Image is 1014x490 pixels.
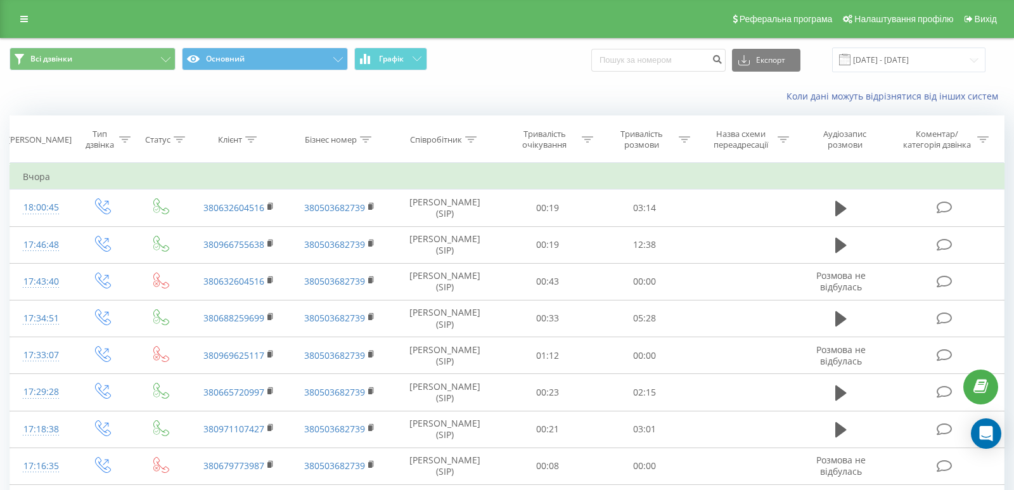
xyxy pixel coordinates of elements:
[23,454,60,479] div: 17:16:35
[591,49,726,72] input: Пошук за номером
[203,275,264,287] a: 380632604516
[596,263,693,300] td: 00:00
[596,411,693,448] td: 03:01
[499,374,596,411] td: 00:23
[390,226,499,263] td: [PERSON_NAME] (SIP)
[30,54,72,64] span: Всі дзвінки
[816,269,866,293] span: Розмова не відбулась
[304,312,365,324] a: 380503682739
[596,190,693,226] td: 03:14
[499,300,596,337] td: 00:33
[23,380,60,404] div: 17:29:28
[499,337,596,374] td: 01:12
[854,14,953,24] span: Налаштування профілю
[304,349,365,361] a: 380503682739
[304,423,365,435] a: 380503682739
[596,337,693,374] td: 00:00
[304,238,365,250] a: 380503682739
[390,263,499,300] td: [PERSON_NAME] (SIP)
[900,129,974,150] div: Коментар/категорія дзвінка
[203,349,264,361] a: 380969625117
[23,343,60,368] div: 17:33:07
[10,164,1004,190] td: Вчора
[499,226,596,263] td: 00:19
[304,386,365,398] a: 380503682739
[305,134,357,145] div: Бізнес номер
[304,202,365,214] a: 380503682739
[182,48,348,70] button: Основний
[499,190,596,226] td: 00:19
[707,129,774,150] div: Назва схеми переадресації
[203,202,264,214] a: 380632604516
[410,134,462,145] div: Співробітник
[83,129,116,150] div: Тип дзвінка
[975,14,997,24] span: Вихід
[8,134,72,145] div: [PERSON_NAME]
[23,233,60,257] div: 17:46:48
[499,448,596,484] td: 00:08
[499,411,596,448] td: 00:21
[10,48,176,70] button: Всі дзвінки
[23,417,60,442] div: 17:18:38
[499,263,596,300] td: 00:43
[145,134,170,145] div: Статус
[596,300,693,337] td: 05:28
[390,190,499,226] td: [PERSON_NAME] (SIP)
[390,300,499,337] td: [PERSON_NAME] (SIP)
[390,411,499,448] td: [PERSON_NAME] (SIP)
[354,48,427,70] button: Графік
[608,129,676,150] div: Тривалість розмови
[390,337,499,374] td: [PERSON_NAME] (SIP)
[596,448,693,484] td: 00:00
[816,344,866,367] span: Розмова не відбулась
[390,448,499,484] td: [PERSON_NAME] (SIP)
[732,49,800,72] button: Експорт
[816,454,866,477] span: Розмова не відбулась
[203,312,264,324] a: 380688259699
[805,129,884,150] div: Аудіозапис розмови
[23,269,60,294] div: 17:43:40
[203,238,264,250] a: 380966755638
[740,14,833,24] span: Реферальна програма
[203,460,264,472] a: 380679773987
[23,306,60,331] div: 17:34:51
[511,129,579,150] div: Тривалість очікування
[379,55,404,63] span: Графік
[203,423,264,435] a: 380971107427
[218,134,242,145] div: Клієнт
[390,374,499,411] td: [PERSON_NAME] (SIP)
[596,226,693,263] td: 12:38
[596,374,693,411] td: 02:15
[304,275,365,287] a: 380503682739
[971,418,1001,449] div: Open Intercom Messenger
[23,195,60,220] div: 18:00:45
[304,460,365,472] a: 380503682739
[786,90,1004,102] a: Коли дані можуть відрізнятися вiд інших систем
[203,386,264,398] a: 380665720997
